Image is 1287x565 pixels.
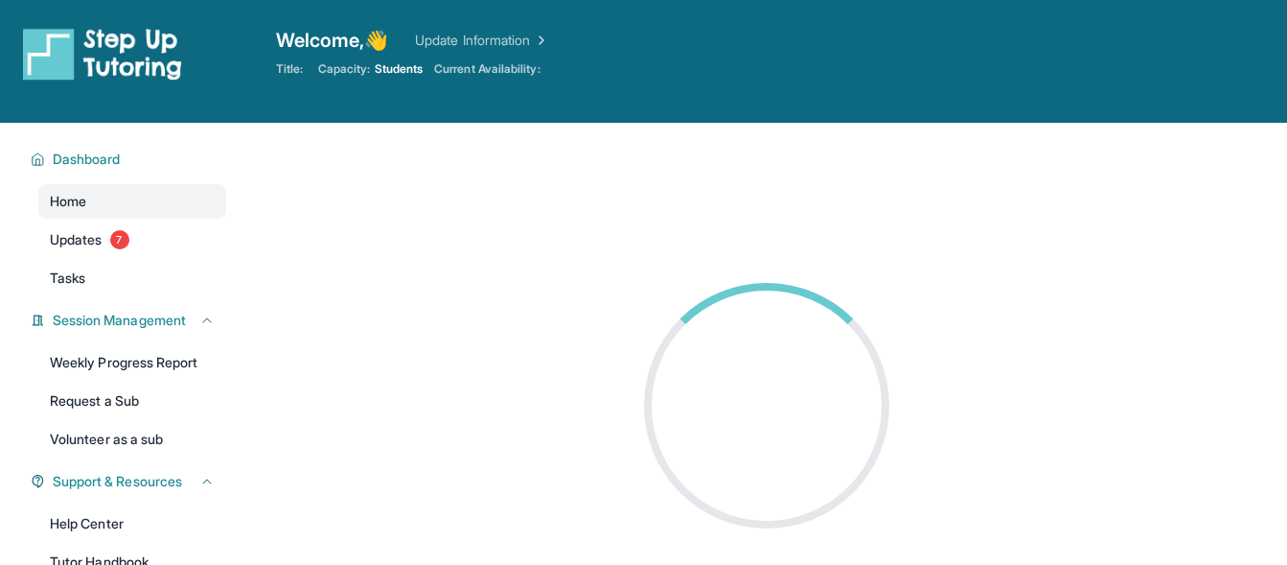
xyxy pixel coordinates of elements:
[45,472,215,491] button: Support & Resources
[53,311,186,330] span: Session Management
[38,384,226,418] a: Request a Sub
[50,269,85,288] span: Tasks
[50,230,103,249] span: Updates
[530,31,549,50] img: Chevron Right
[375,61,424,77] span: Students
[38,506,226,541] a: Help Center
[38,345,226,380] a: Weekly Progress Report
[45,311,215,330] button: Session Management
[38,223,226,257] a: Updates7
[38,261,226,295] a: Tasks
[276,27,389,54] span: Welcome, 👋
[53,472,182,491] span: Support & Resources
[53,150,121,169] span: Dashboard
[23,27,182,81] img: logo
[318,61,371,77] span: Capacity:
[45,150,215,169] button: Dashboard
[110,230,129,249] span: 7
[38,184,226,219] a: Home
[415,31,549,50] a: Update Information
[276,61,303,77] span: Title:
[50,192,86,211] span: Home
[434,61,540,77] span: Current Availability:
[38,422,226,457] a: Volunteer as a sub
